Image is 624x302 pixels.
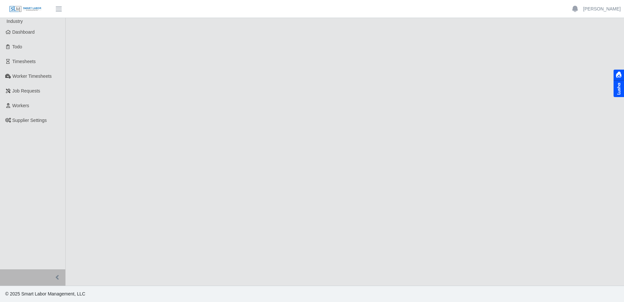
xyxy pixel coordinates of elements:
[5,291,85,296] span: © 2025 Smart Labor Management, LLC
[12,59,36,64] span: Timesheets
[12,103,29,108] span: Workers
[12,44,22,49] span: Todo
[12,29,35,35] span: Dashboard
[12,88,40,93] span: Job Requests
[7,19,23,24] span: Industry
[12,118,47,123] span: Supplier Settings
[12,74,52,79] span: Worker Timesheets
[583,6,621,12] a: [PERSON_NAME]
[9,6,42,13] img: SLM Logo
